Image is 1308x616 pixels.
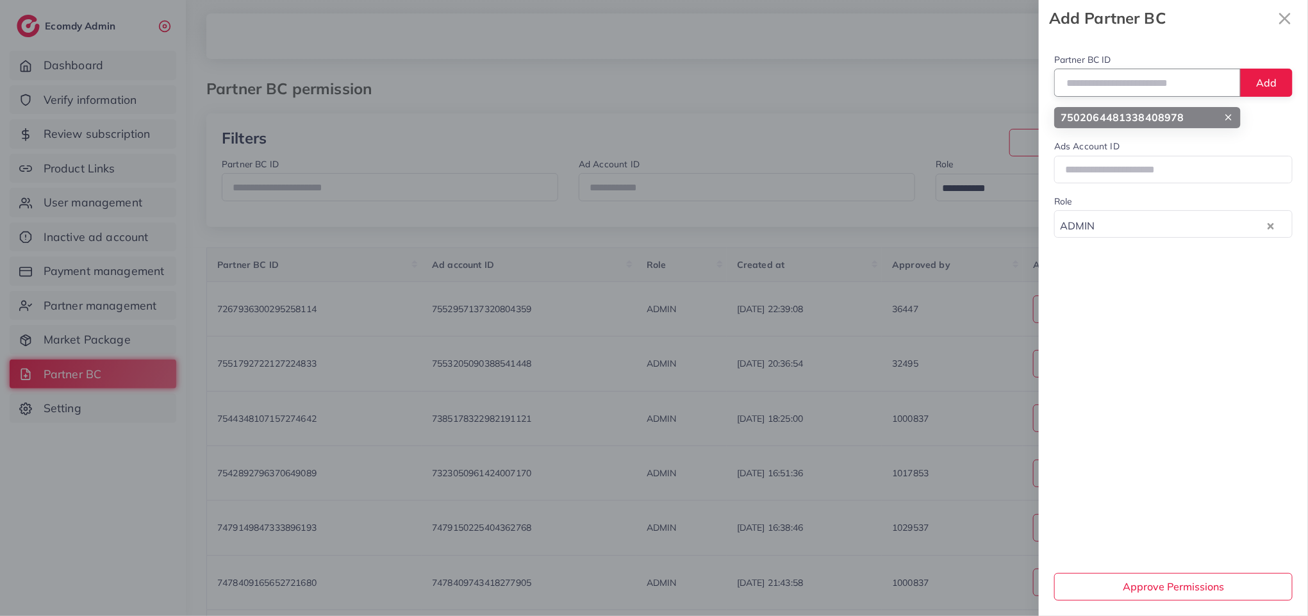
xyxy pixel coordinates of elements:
span: Approve Permissions [1123,580,1224,593]
button: Close [1272,5,1298,31]
label: Role [1054,195,1072,208]
div: Search for option [1054,210,1293,238]
button: Add [1240,69,1293,96]
label: Ads Account ID [1054,140,1120,153]
strong: Add Partner BC [1049,7,1272,29]
strong: 7502064481338408978 [1061,110,1184,125]
input: Search for option [1099,215,1264,235]
label: Partner BC ID [1054,53,1111,66]
span: ADMIN [1057,216,1098,235]
svg: x [1272,6,1298,31]
button: Clear Selected [1268,218,1274,233]
button: Approve Permissions [1054,573,1293,601]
